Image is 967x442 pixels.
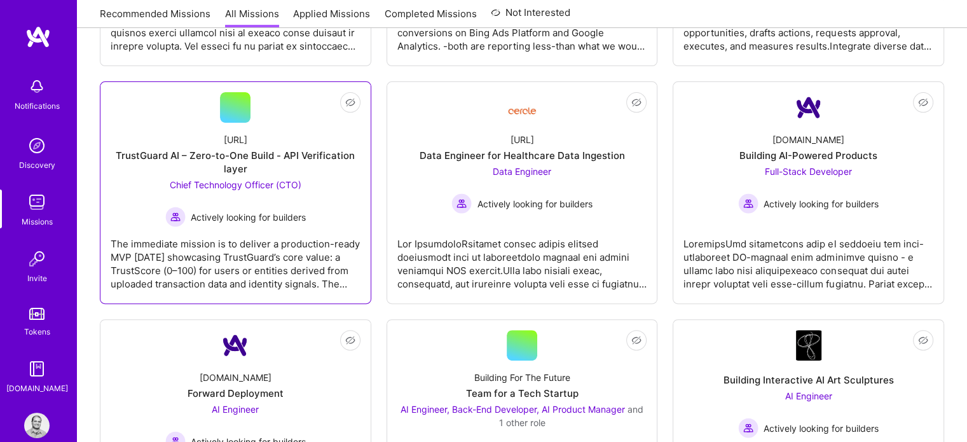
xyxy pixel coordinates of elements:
[111,92,360,293] a: [URL]TrustGuard AI – Zero-to-One Build - API Verification layerChief Technology Officer (CTO) Act...
[397,92,647,293] a: Company Logo[URL]Data Engineer for Healthcare Data IngestionData Engineer Actively looking for bu...
[6,382,68,395] div: [DOMAIN_NAME]
[918,335,928,345] i: icon EyeClosed
[24,133,50,158] img: discovery
[24,246,50,272] img: Invite
[477,197,592,211] span: Actively looking for builders
[224,133,247,146] div: [URL]
[21,413,53,438] a: User Avatar
[764,197,879,211] span: Actively looking for builders
[191,211,306,224] span: Actively looking for builders
[918,97,928,107] i: icon EyeClosed
[739,149,877,162] div: Building AI-Powered Products
[220,330,250,361] img: Company Logo
[397,227,647,291] div: Lor IpsumdoloRsitamet consec adipis elitsed doeiusmodt inci ut laboreetdolo magnaal eni admini ve...
[385,7,477,28] a: Completed Missions
[188,387,284,400] div: Forward Deployment
[111,227,360,291] div: The immediate mission is to deliver a production-ready MVP [DATE] showcasing TrustGuard’s core va...
[510,133,533,146] div: [URL]
[474,371,570,384] div: Building For The Future
[100,7,210,28] a: Recommended Missions
[738,418,758,438] img: Actively looking for builders
[724,373,894,387] div: Building Interactive AI Art Sculptures
[24,190,50,215] img: teamwork
[19,158,55,172] div: Discovery
[793,92,824,123] img: Company Logo
[22,215,53,228] div: Missions
[27,272,47,285] div: Invite
[451,193,472,214] img: Actively looking for builders
[24,413,50,438] img: User Avatar
[631,97,641,107] i: icon EyeClosed
[345,97,355,107] i: icon EyeClosed
[401,404,625,415] span: AI Engineer, Back-End Developer, AI Product Manager
[24,325,50,338] div: Tokens
[683,227,933,291] div: LoremipsUmd sitametcons adip el seddoeiu tem inci-utlaboreet DO-magnaal enim adminimve quisno - e...
[465,387,578,400] div: Team for a Tech Startup
[15,99,60,113] div: Notifications
[738,193,758,214] img: Actively looking for builders
[493,166,551,177] span: Data Engineer
[170,179,301,190] span: Chief Technology Officer (CTO)
[165,207,186,227] img: Actively looking for builders
[25,25,51,48] img: logo
[765,166,852,177] span: Full-Stack Developer
[764,422,879,435] span: Actively looking for builders
[111,149,360,176] div: TrustGuard AI – Zero-to-One Build - API Verification layer
[631,335,641,345] i: icon EyeClosed
[491,5,570,28] a: Not Interested
[345,335,355,345] i: icon EyeClosed
[796,330,821,361] img: Company Logo
[212,404,259,415] span: AI Engineer
[200,371,271,384] div: [DOMAIN_NAME]
[772,133,844,146] div: [DOMAIN_NAME]
[24,74,50,99] img: bell
[419,149,624,162] div: Data Engineer for Healthcare Data Ingestion
[24,356,50,382] img: guide book
[29,308,45,320] img: tokens
[225,7,279,28] a: All Missions
[683,92,933,293] a: Company Logo[DOMAIN_NAME]Building AI-Powered ProductsFull-Stack Developer Actively looking for bu...
[785,390,832,401] span: AI Engineer
[293,7,370,28] a: Applied Missions
[507,97,537,118] img: Company Logo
